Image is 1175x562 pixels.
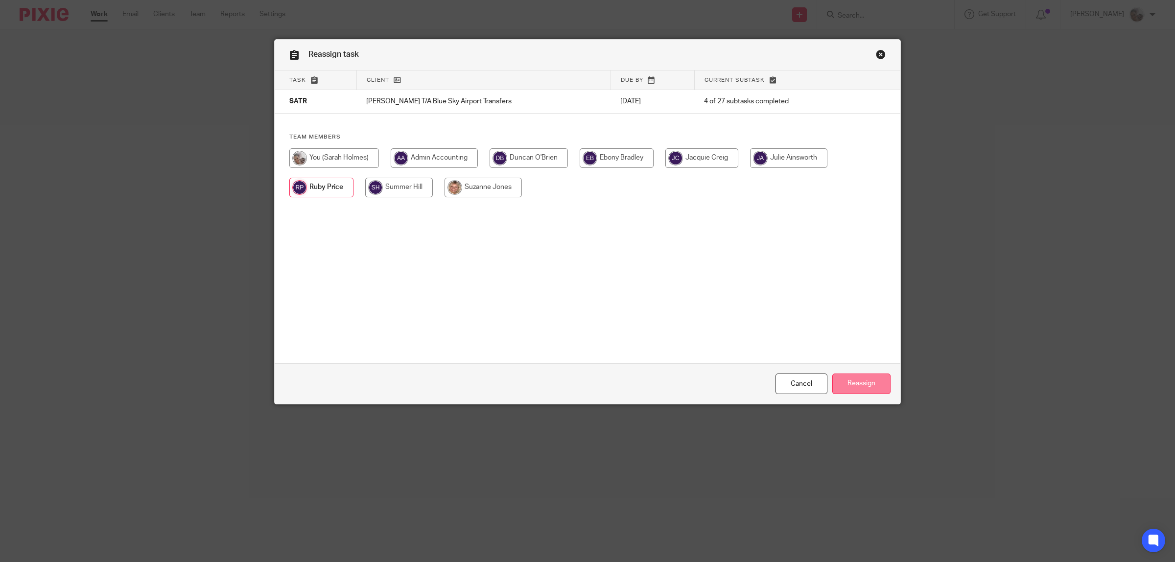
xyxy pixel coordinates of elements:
td: 4 of 27 subtasks completed [694,90,855,114]
span: Reassign task [308,50,359,58]
p: [PERSON_NAME] T/A Blue Sky Airport Transfers [366,96,601,106]
span: Task [289,77,306,83]
span: Client [367,77,389,83]
input: Reassign [832,374,891,395]
span: Current subtask [705,77,765,83]
span: SATR [289,98,307,105]
p: [DATE] [620,96,684,106]
span: Due by [621,77,643,83]
h4: Team members [289,133,886,141]
a: Close this dialog window [775,374,827,395]
a: Close this dialog window [876,49,886,63]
